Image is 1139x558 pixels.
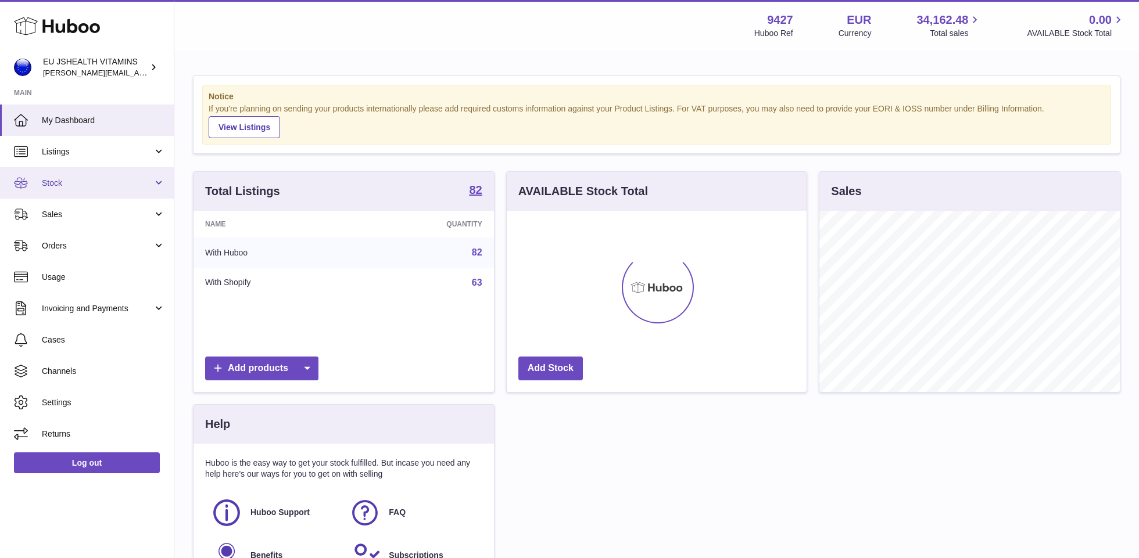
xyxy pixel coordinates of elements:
[194,237,356,268] td: With Huboo
[930,28,982,39] span: Total sales
[42,366,165,377] span: Channels
[349,497,476,528] a: FAQ
[469,184,482,198] a: 82
[916,12,968,28] span: 34,162.48
[14,59,31,76] img: laura@jessicasepel.com
[767,12,793,28] strong: 9427
[209,103,1105,138] div: If you're planning on sending your products internationally please add required customs informati...
[42,334,165,345] span: Cases
[42,240,153,251] span: Orders
[1027,12,1125,39] a: 0.00 AVAILABLE Stock Total
[1027,28,1125,39] span: AVAILABLE Stock Total
[42,146,153,157] span: Listings
[839,28,872,39] div: Currency
[211,497,338,528] a: Huboo Support
[209,91,1105,102] strong: Notice
[205,458,482,480] p: Huboo is the easy way to get your stock fulfilled. But incase you need any help here's our ways f...
[389,507,406,518] span: FAQ
[42,397,165,408] span: Settings
[831,183,861,199] h3: Sales
[42,178,153,189] span: Stock
[472,278,482,287] a: 63
[356,211,494,237] th: Quantity
[754,28,793,39] div: Huboo Ref
[250,507,310,518] span: Huboo Support
[205,183,280,199] h3: Total Listings
[42,272,165,283] span: Usage
[42,303,153,314] span: Invoicing and Payments
[194,211,356,237] th: Name
[205,357,318,380] a: Add products
[1089,12,1112,28] span: 0.00
[518,357,583,380] a: Add Stock
[14,452,160,473] a: Log out
[916,12,982,39] a: 34,162.48 Total sales
[194,268,356,298] td: With Shopify
[209,116,280,138] a: View Listings
[42,115,165,126] span: My Dashboard
[847,12,871,28] strong: EUR
[42,429,165,440] span: Returns
[43,56,148,78] div: EU JSHEALTH VITAMINS
[469,184,482,196] strong: 82
[205,416,230,432] h3: Help
[472,247,482,257] a: 82
[42,209,153,220] span: Sales
[43,68,233,77] span: [PERSON_NAME][EMAIL_ADDRESS][DOMAIN_NAME]
[518,183,648,199] h3: AVAILABLE Stock Total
